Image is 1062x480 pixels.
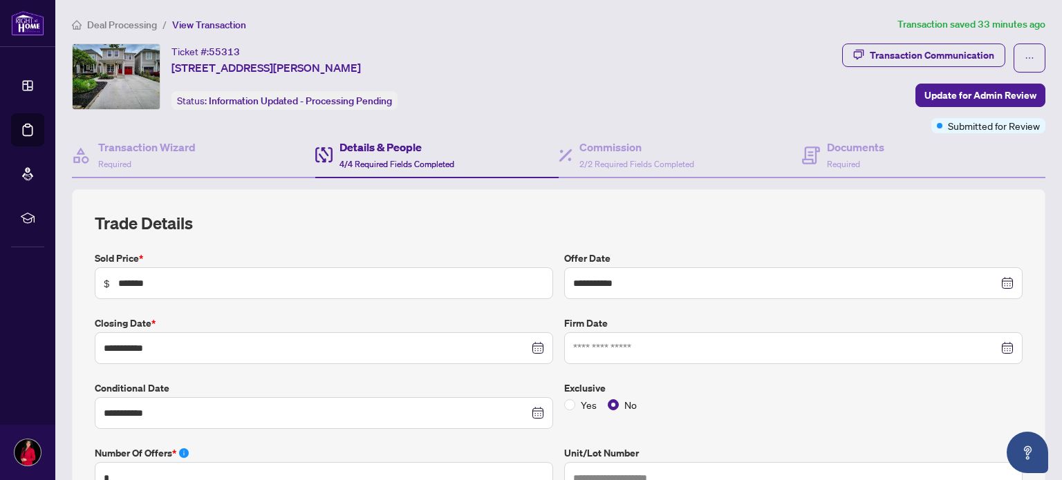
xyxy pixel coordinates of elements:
[870,44,994,66] div: Transaction Communication
[842,44,1005,67] button: Transaction Communication
[915,84,1045,107] button: Update for Admin Review
[179,448,189,458] span: info-circle
[95,381,553,396] label: Conditional Date
[95,212,1023,234] h2: Trade Details
[171,91,398,110] div: Status:
[104,276,110,291] span: $
[172,19,246,31] span: View Transaction
[98,159,131,169] span: Required
[11,10,44,36] img: logo
[564,381,1023,396] label: Exclusive
[72,20,82,30] span: home
[1025,53,1034,63] span: ellipsis
[209,95,392,107] span: Information Updated - Processing Pending
[87,19,157,31] span: Deal Processing
[209,46,240,58] span: 55313
[579,159,694,169] span: 2/2 Required Fields Completed
[897,17,1045,32] article: Transaction saved 33 minutes ago
[564,316,1023,331] label: Firm Date
[95,316,553,331] label: Closing Date
[95,445,553,461] label: Number of offers
[827,159,860,169] span: Required
[171,59,361,76] span: [STREET_ADDRESS][PERSON_NAME]
[73,44,160,109] img: IMG-40761289_1.jpg
[98,139,196,155] h4: Transaction Wizard
[15,439,41,465] img: Profile Icon
[1007,432,1048,473] button: Open asap
[162,17,167,32] li: /
[171,44,240,59] div: Ticket #:
[339,159,454,169] span: 4/4 Required Fields Completed
[948,118,1040,133] span: Submitted for Review
[579,139,694,155] h4: Commission
[827,139,884,155] h4: Documents
[924,84,1036,106] span: Update for Admin Review
[564,445,1023,461] label: Unit/Lot Number
[339,139,454,155] h4: Details & People
[564,251,1023,266] label: Offer Date
[619,397,642,412] span: No
[575,397,602,412] span: Yes
[95,251,553,266] label: Sold Price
